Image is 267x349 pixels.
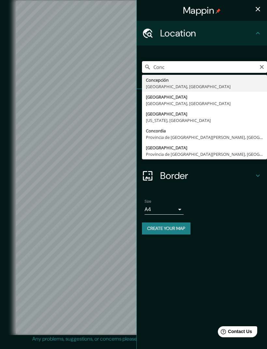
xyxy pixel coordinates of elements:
div: [GEOGRAPHIC_DATA], [GEOGRAPHIC_DATA] [146,83,263,90]
div: [GEOGRAPHIC_DATA] [146,94,263,100]
h4: Mappin [183,5,221,16]
div: Concepción [146,77,263,83]
div: [GEOGRAPHIC_DATA] [146,144,263,151]
div: Layout [137,139,267,163]
canvas: Map [16,1,251,334]
p: Any problems, suggestions, or concerns please email . [32,335,232,343]
h4: Location [160,27,254,39]
div: Style [137,114,267,139]
input: Pick your city or area [142,61,267,73]
div: Border [137,163,267,188]
iframe: Help widget launcher [209,324,260,342]
div: [GEOGRAPHIC_DATA] [146,111,263,117]
img: pin-icon.png [216,8,221,14]
div: Provincia de [GEOGRAPHIC_DATA][PERSON_NAME], [GEOGRAPHIC_DATA] [146,151,263,157]
button: Create your map [142,222,190,235]
div: Location [137,21,267,46]
button: Clear [259,63,264,70]
div: Concordia [146,128,263,134]
div: Provincia de [GEOGRAPHIC_DATA][PERSON_NAME], [GEOGRAPHIC_DATA] [146,134,263,141]
div: [GEOGRAPHIC_DATA], [GEOGRAPHIC_DATA] [146,100,263,107]
h4: Border [160,170,254,181]
div: Pins [137,89,267,114]
label: Size [145,199,151,204]
div: A4 [145,204,184,215]
div: [US_STATE], [GEOGRAPHIC_DATA] [146,117,263,124]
